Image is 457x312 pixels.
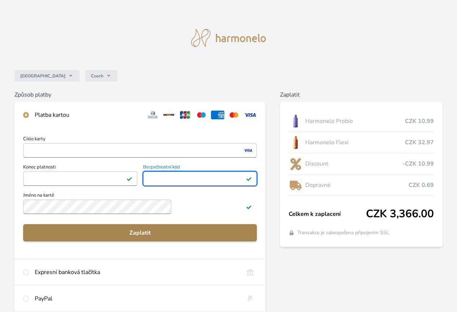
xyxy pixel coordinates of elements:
[243,268,257,277] img: onlineBanking_CZ.svg
[405,138,434,147] span: CZK 32.97
[305,138,405,147] span: Harmonelo Flexi
[35,111,141,119] div: Platba kartou
[20,73,65,79] span: [GEOGRAPHIC_DATA]
[14,90,266,99] h6: Způsob platby
[178,111,192,119] img: jcb.svg
[243,111,257,119] img: visa.svg
[23,224,257,242] button: Zaplatit
[297,229,389,236] span: Transakce je zabezpečena připojením SSL
[23,200,171,214] input: Jméno na kartěPlatné pole
[162,111,176,119] img: discover.svg
[26,174,134,184] iframe: Iframe pro datum vypršení platnosti
[305,117,405,125] span: Harmonelo Probio
[126,176,132,181] img: Platné pole
[146,111,160,119] img: diners.svg
[305,181,409,189] span: Dopravné
[243,294,257,303] img: paypal.svg
[35,294,238,303] div: PayPal
[23,137,257,143] span: Číslo karty
[23,165,137,171] span: Konec platnosti
[14,70,79,82] button: [GEOGRAPHIC_DATA]
[146,174,254,184] iframe: Iframe pro bezpečnostní kód
[246,176,252,181] img: Platné pole
[289,112,302,130] img: CLEAN_PROBIO_se_stinem_x-lo.jpg
[85,70,117,82] button: Czech
[402,159,434,168] span: -CZK 10.99
[195,111,208,119] img: maestro.svg
[23,193,257,200] span: Jméno na kartě
[246,204,252,210] img: Platné pole
[243,147,253,154] img: visa
[211,111,224,119] img: amex.svg
[191,29,266,47] img: logo.svg
[289,133,302,151] img: CLEAN_FLEXI_se_stinem_x-hi_(1)-lo.jpg
[289,176,302,194] img: delivery-lo.png
[280,90,443,99] h6: Zaplatit
[26,145,254,155] iframe: Iframe pro číslo karty
[91,73,103,79] span: Czech
[227,111,241,119] img: mc.svg
[289,155,302,173] img: discount-lo.png
[35,268,238,277] div: Expresní banková tlačítka
[289,210,366,218] span: Celkem k zaplacení
[29,228,251,237] span: Zaplatit
[405,117,434,125] span: CZK 10.99
[409,181,434,189] span: CZK 0.69
[305,159,402,168] span: Discount
[143,165,257,171] span: Bezpečnostní kód
[366,208,434,221] span: CZK 3,366.00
